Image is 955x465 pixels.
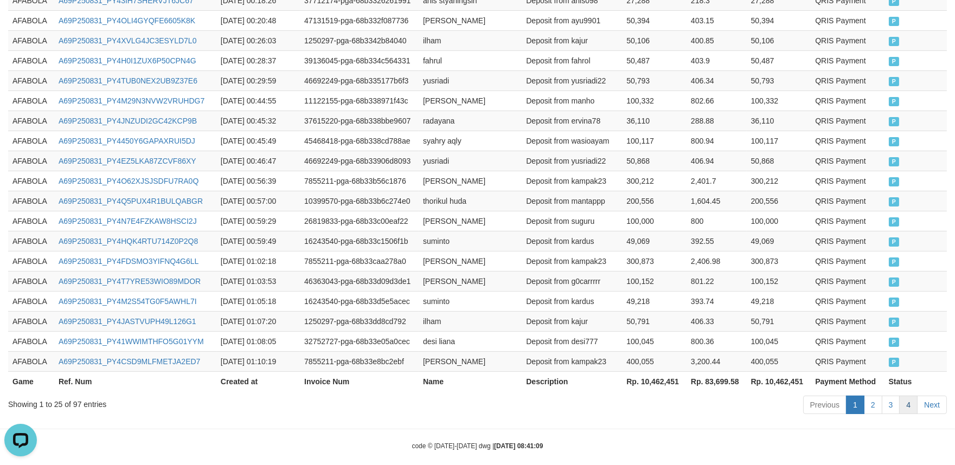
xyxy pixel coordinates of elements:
td: 800 [687,211,747,231]
td: suminto [419,231,522,251]
td: 400,055 [747,351,811,371]
a: 2 [864,396,882,414]
td: 50,394 [622,10,687,30]
td: desi liana [419,331,522,351]
td: AFABOLA [8,271,54,291]
td: [DATE] 01:03:53 [216,271,300,291]
td: 50,868 [622,151,687,171]
td: 392.55 [687,231,747,251]
td: AFABOLA [8,151,54,171]
td: QRIS Payment [811,131,884,151]
span: PAID [889,298,900,307]
td: [DATE] 00:44:55 [216,91,300,111]
td: 100,000 [747,211,811,231]
span: PAID [889,217,900,227]
td: [DATE] 01:02:18 [216,251,300,271]
small: code © [DATE]-[DATE] dwg | [412,442,543,450]
a: A69P250831_PY4FDSMO3YIFNQ4G6LL [59,257,198,266]
td: [DATE] 00:28:37 [216,50,300,70]
th: Rp. 10,462,451 [747,371,811,391]
td: syahry aqly [419,131,522,151]
td: [DATE] 00:56:39 [216,171,300,191]
td: 403.15 [687,10,747,30]
td: 7855211-pga-68b33b56c1876 [300,171,419,191]
td: 32752727-pga-68b33e05a0cec [300,331,419,351]
td: Deposit from fahrol [522,50,622,70]
span: PAID [889,77,900,86]
button: Open LiveChat chat widget [4,4,37,37]
td: QRIS Payment [811,231,884,251]
a: 1 [846,396,864,414]
td: QRIS Payment [811,10,884,30]
td: Deposit from kampak23 [522,351,622,371]
span: PAID [889,257,900,267]
a: A69P250831_PY4H0I1ZUX6P50CPN4G [59,56,196,65]
td: AFABOLA [8,231,54,251]
td: 801.22 [687,271,747,291]
td: 100,045 [747,331,811,351]
strong: [DATE] 08:41:09 [494,442,543,450]
td: AFABOLA [8,171,54,191]
td: 406.94 [687,151,747,171]
td: Deposit from yusriadi22 [522,70,622,91]
span: PAID [889,17,900,26]
td: Deposit from ervina78 [522,111,622,131]
td: 300,873 [622,251,687,271]
td: Deposit from suguru [522,211,622,231]
td: [DATE] 00:29:59 [216,70,300,91]
a: A69P250831_PY4JNZUDI2GC42KCP9B [59,117,197,125]
td: AFABOLA [8,211,54,231]
td: 800.36 [687,331,747,351]
td: AFABOLA [8,351,54,371]
td: 36,110 [747,111,811,131]
td: 3,200.44 [687,351,747,371]
span: PAID [889,318,900,327]
td: QRIS Payment [811,331,884,351]
th: Description [522,371,622,391]
td: QRIS Payment [811,351,884,371]
td: thorikul huda [419,191,522,211]
td: 300,212 [622,171,687,191]
a: A69P250831_PY4Q5PUX4R1BULQABGR [59,197,203,205]
td: [DATE] 00:45:32 [216,111,300,131]
td: [DATE] 00:57:00 [216,191,300,211]
a: Next [917,396,947,414]
td: 7855211-pga-68b33e8bc2ebf [300,351,419,371]
td: AFABOLA [8,131,54,151]
td: 50,394 [747,10,811,30]
td: [DATE] 00:46:47 [216,151,300,171]
td: [DATE] 01:07:20 [216,311,300,331]
td: 46692249-pga-68b33906d8093 [300,151,419,171]
td: 2,406.98 [687,251,747,271]
td: 50,793 [747,70,811,91]
td: ilham [419,30,522,50]
a: A69P250831_PY4O62XJSJSDFU7RA0Q [59,177,198,185]
td: Deposit from ayu9901 [522,10,622,30]
a: A69P250831_PY4XVLG4JC3ESYLD7L0 [59,36,197,45]
td: 50,487 [747,50,811,70]
td: 800.94 [687,131,747,151]
td: QRIS Payment [811,111,884,131]
td: 50,791 [622,311,687,331]
td: 11122155-pga-68b338971f43c [300,91,419,111]
td: 100,152 [747,271,811,291]
td: 100,117 [622,131,687,151]
td: 49,218 [747,291,811,311]
td: [PERSON_NAME] [419,211,522,231]
a: A69P250831_PY4EZ5LKA87ZCVF86XY [59,157,196,165]
td: Deposit from mantappp [522,191,622,211]
span: PAID [889,137,900,146]
td: yusriadi [419,70,522,91]
td: [DATE] 00:59:49 [216,231,300,251]
td: AFABOLA [8,331,54,351]
td: 100,000 [622,211,687,231]
td: Deposit from yusriadi22 [522,151,622,171]
span: PAID [889,237,900,247]
td: QRIS Payment [811,251,884,271]
td: [PERSON_NAME] [419,251,522,271]
td: radayana [419,111,522,131]
td: 46692249-pga-68b335177b6f3 [300,70,419,91]
a: A69P250831_PY4M29N3NVW2VRUHDG7 [59,96,204,105]
a: A69P250831_PY4JASTVUPH49L126G1 [59,317,196,326]
td: 288.88 [687,111,747,131]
